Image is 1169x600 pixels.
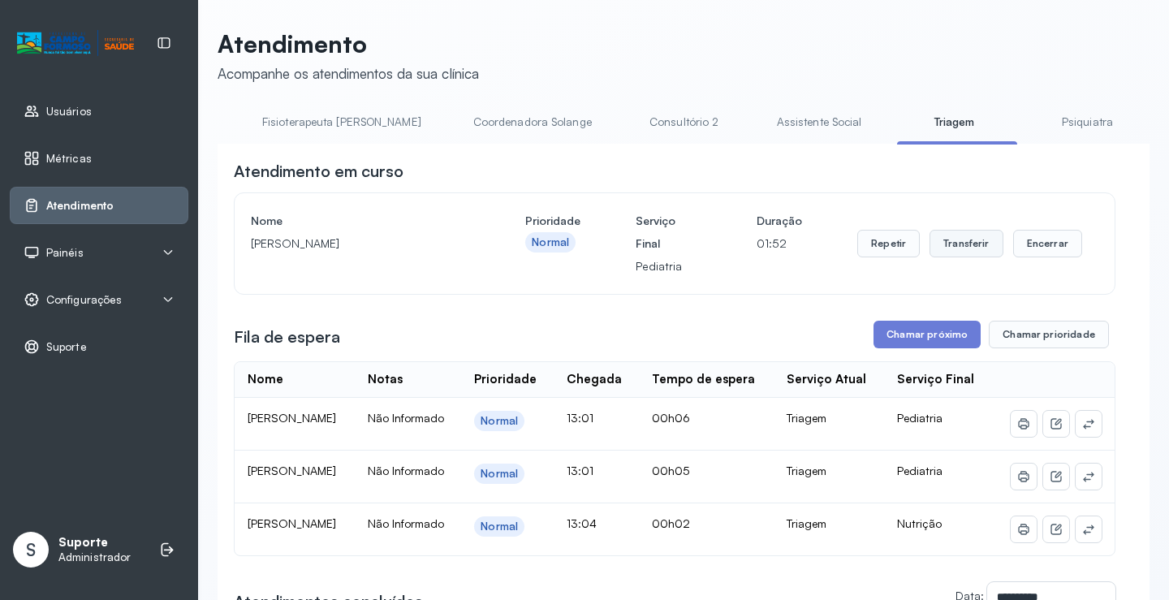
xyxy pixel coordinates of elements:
div: Normal [481,414,518,428]
p: Pediatria [636,255,701,278]
span: [PERSON_NAME] [248,516,336,530]
div: Normal [532,235,569,249]
h4: Prioridade [525,209,580,232]
button: Chamar próximo [874,321,981,348]
div: Chegada [567,372,622,387]
span: Não Informado [368,464,444,477]
span: 00h02 [652,516,690,530]
p: Atendimento [218,29,479,58]
div: Serviço Atual [787,372,866,387]
span: Não Informado [368,411,444,425]
div: Notas [368,372,403,387]
button: Encerrar [1013,230,1082,257]
span: Atendimento [46,199,114,213]
h4: Duração [757,209,802,232]
span: 00h06 [652,411,690,425]
div: Normal [481,520,518,533]
h4: Nome [251,209,470,232]
h4: Serviço Final [636,209,701,255]
span: [PERSON_NAME] [248,411,336,425]
a: Triagem [897,109,1011,136]
a: Assistente Social [761,109,878,136]
span: Pediatria [897,464,943,477]
span: 00h05 [652,464,689,477]
span: Painéis [46,246,84,260]
button: Repetir [857,230,920,257]
p: Suporte [58,535,131,550]
a: Usuários [24,103,175,119]
img: Logotipo do estabelecimento [17,30,134,57]
p: Administrador [58,550,131,564]
div: Triagem [787,411,871,425]
a: Coordenadora Solange [457,109,608,136]
p: 01:52 [757,232,802,255]
span: Métricas [46,152,92,166]
div: Acompanhe os atendimentos da sua clínica [218,65,479,82]
div: Tempo de espera [652,372,755,387]
span: Usuários [46,105,92,119]
span: Não Informado [368,516,444,530]
span: 13:01 [567,464,593,477]
a: Fisioterapeuta [PERSON_NAME] [246,109,438,136]
h3: Atendimento em curso [234,160,403,183]
div: Prioridade [474,372,537,387]
div: Normal [481,467,518,481]
span: Nutrição [897,516,942,530]
div: Serviço Final [897,372,974,387]
p: [PERSON_NAME] [251,232,470,255]
span: Configurações [46,293,122,307]
span: [PERSON_NAME] [248,464,336,477]
div: Nome [248,372,283,387]
span: Suporte [46,340,87,354]
a: Atendimento [24,197,175,214]
a: Consultório 2 [628,109,741,136]
button: Transferir [930,230,1003,257]
span: Pediatria [897,411,943,425]
span: 13:01 [567,411,593,425]
span: 13:04 [567,516,597,530]
div: Triagem [787,464,871,478]
a: Métricas [24,150,175,166]
div: Triagem [787,516,871,531]
button: Chamar prioridade [989,321,1109,348]
h3: Fila de espera [234,326,340,348]
a: Psiquiatra [1030,109,1144,136]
